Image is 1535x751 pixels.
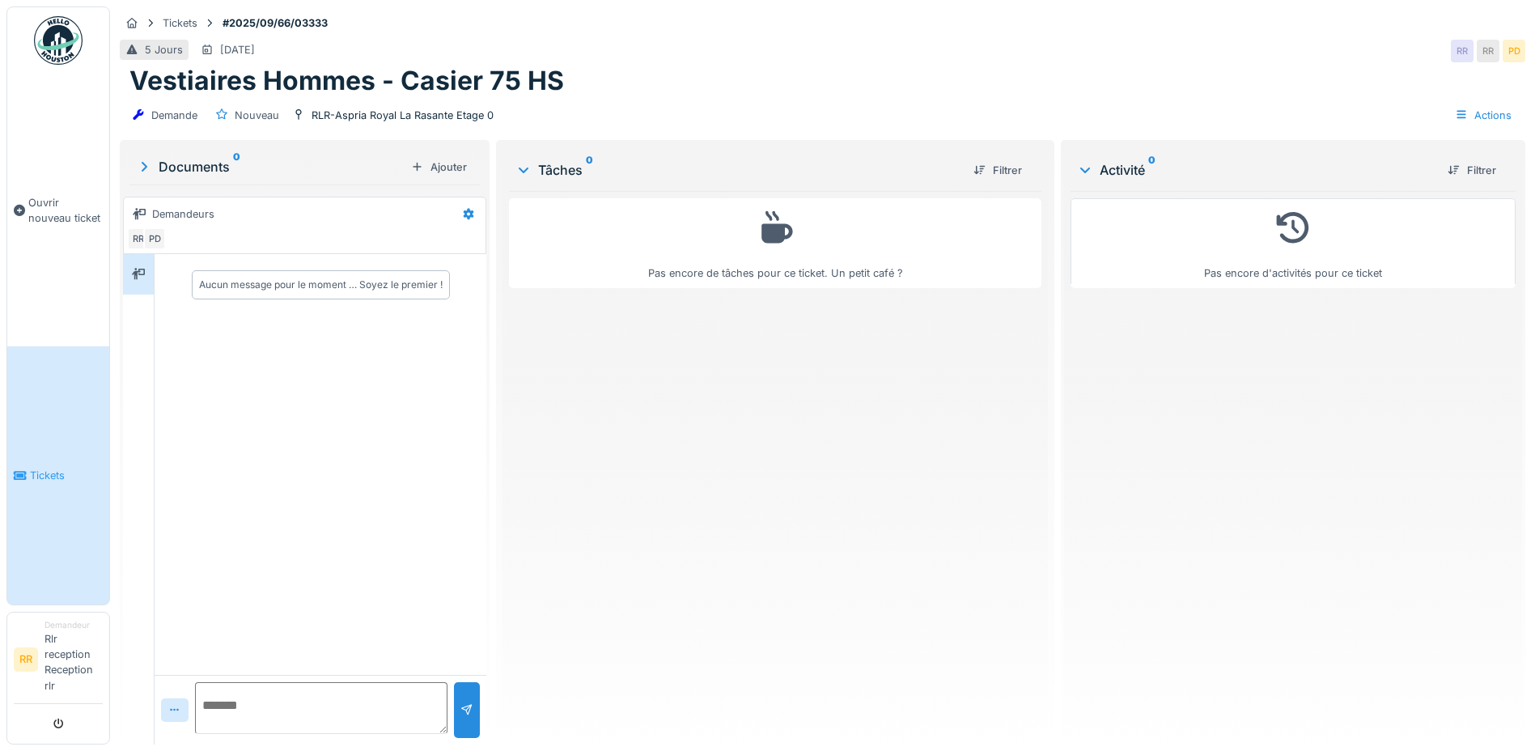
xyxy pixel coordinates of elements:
[28,195,103,226] span: Ouvrir nouveau ticket
[220,42,255,57] div: [DATE]
[216,15,334,31] strong: #2025/09/66/03333
[14,619,103,704] a: RR DemandeurRlr reception Reception rlr
[405,156,473,178] div: Ajouter
[127,227,150,250] div: RR
[1081,206,1505,281] div: Pas encore d'activités pour ce ticket
[145,42,183,57] div: 5 Jours
[1441,159,1503,181] div: Filtrer
[14,647,38,672] li: RR
[312,108,494,123] div: RLR-Aspria Royal La Rasante Etage 0
[7,346,109,604] a: Tickets
[129,66,564,96] h1: Vestiaires Hommes - Casier 75 HS
[152,206,214,222] div: Demandeurs
[1077,160,1435,180] div: Activité
[1451,40,1474,62] div: RR
[233,157,240,176] sup: 0
[1503,40,1525,62] div: PD
[586,160,593,180] sup: 0
[1448,104,1519,127] div: Actions
[151,108,197,123] div: Demande
[136,157,405,176] div: Documents
[519,206,1031,281] div: Pas encore de tâches pour ce ticket. Un petit café ?
[30,468,103,483] span: Tickets
[163,15,197,31] div: Tickets
[235,108,279,123] div: Nouveau
[199,278,443,292] div: Aucun message pour le moment … Soyez le premier !
[967,159,1028,181] div: Filtrer
[515,160,960,180] div: Tâches
[45,619,103,631] div: Demandeur
[7,74,109,346] a: Ouvrir nouveau ticket
[45,619,103,700] li: Rlr reception Reception rlr
[143,227,166,250] div: PD
[1477,40,1499,62] div: RR
[34,16,83,65] img: Badge_color-CXgf-gQk.svg
[1148,160,1155,180] sup: 0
